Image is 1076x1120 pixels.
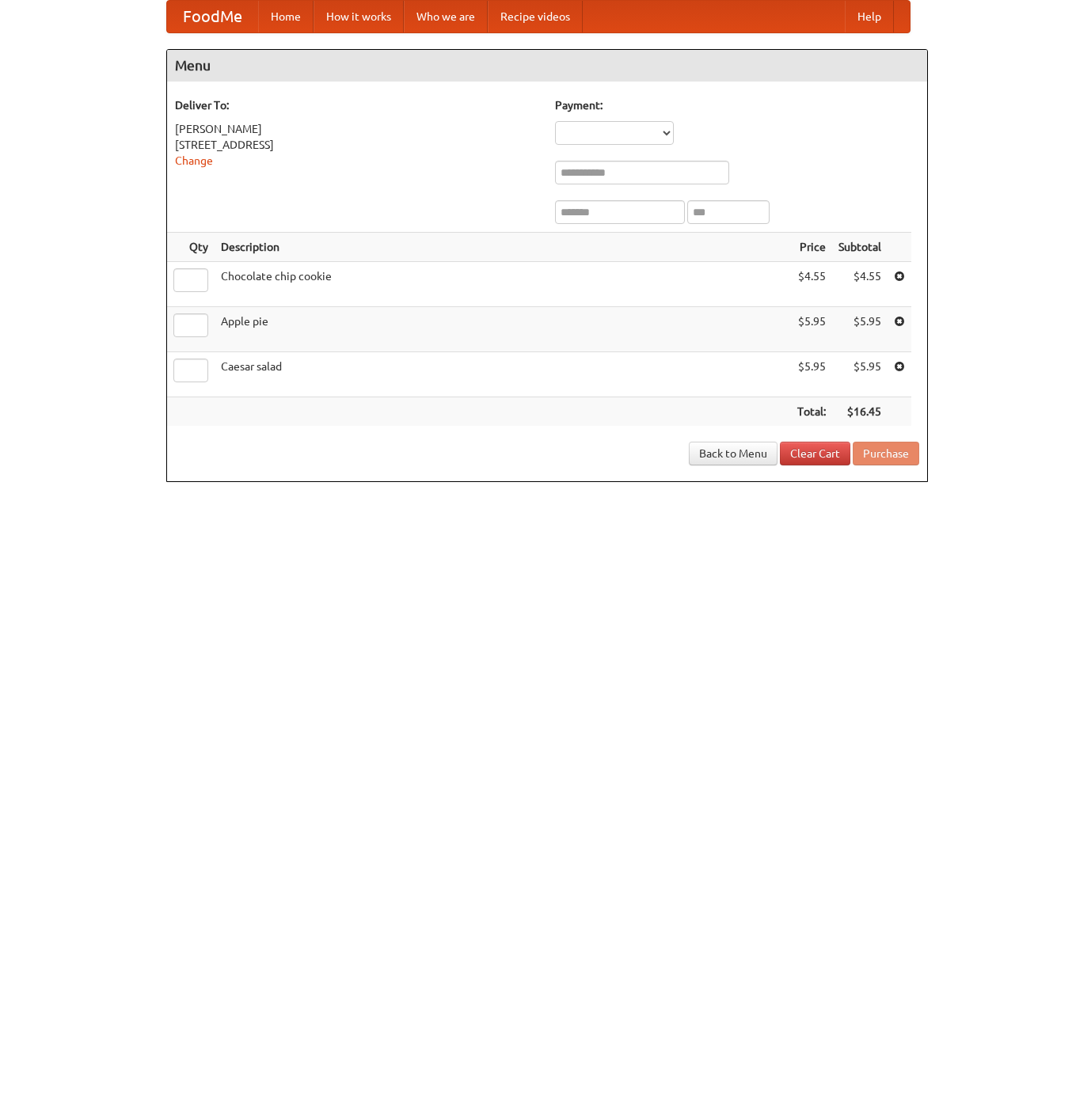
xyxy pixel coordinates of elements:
[832,352,888,397] td: $5.95
[175,154,213,167] a: Change
[314,1,404,32] a: How it works
[832,397,888,427] th: $16.45
[175,137,539,153] div: [STREET_ADDRESS]
[853,442,919,465] button: Purchase
[215,307,791,352] td: Apple pie
[780,442,850,465] a: Clear Cart
[215,262,791,307] td: Chocolate chip cookie
[167,50,927,82] h4: Menu
[258,1,314,32] a: Home
[167,1,258,32] a: FoodMe
[791,397,832,427] th: Total:
[791,307,832,352] td: $5.95
[555,97,919,113] h5: Payment:
[832,307,888,352] td: $5.95
[832,262,888,307] td: $4.55
[845,1,894,32] a: Help
[791,352,832,397] td: $5.95
[689,442,778,465] a: Back to Menu
[791,233,832,262] th: Price
[215,352,791,397] td: Caesar salad
[167,233,215,262] th: Qty
[488,1,583,32] a: Recipe videos
[175,121,539,137] div: [PERSON_NAME]
[404,1,488,32] a: Who we are
[832,233,888,262] th: Subtotal
[791,262,832,307] td: $4.55
[175,97,539,113] h5: Deliver To:
[215,233,791,262] th: Description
